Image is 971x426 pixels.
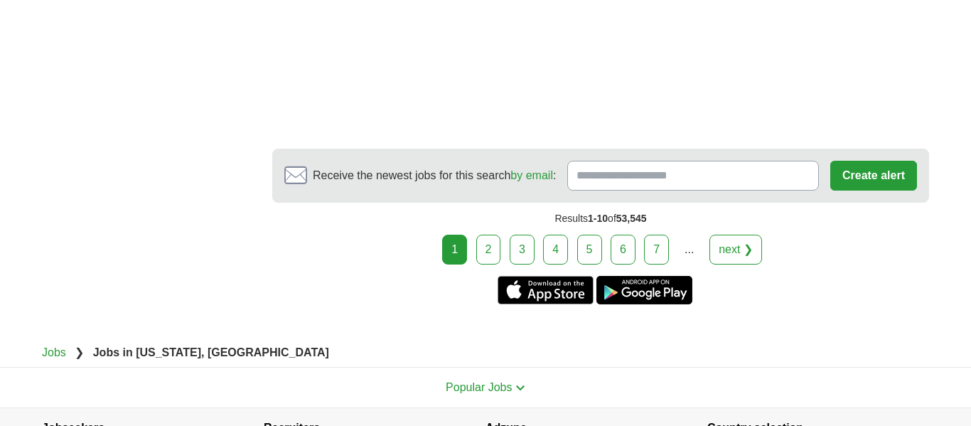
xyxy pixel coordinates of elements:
[611,235,635,265] a: 6
[442,235,467,265] div: 1
[510,235,535,265] a: 3
[588,213,608,224] span: 1-10
[42,346,66,358] a: Jobs
[675,235,704,264] div: ...
[644,235,669,265] a: 7
[596,276,692,304] a: Get the Android app
[543,235,568,265] a: 4
[313,167,556,184] span: Receive the newest jobs for this search :
[830,161,917,191] button: Create alert
[616,213,647,224] span: 53,545
[476,235,501,265] a: 2
[446,381,512,393] span: Popular Jobs
[272,203,929,235] div: Results of
[75,346,84,358] span: ❯
[515,385,525,391] img: toggle icon
[498,276,594,304] a: Get the iPhone app
[577,235,602,265] a: 5
[510,169,553,181] a: by email
[93,346,329,358] strong: Jobs in [US_STATE], [GEOGRAPHIC_DATA]
[709,235,762,265] a: next ❯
